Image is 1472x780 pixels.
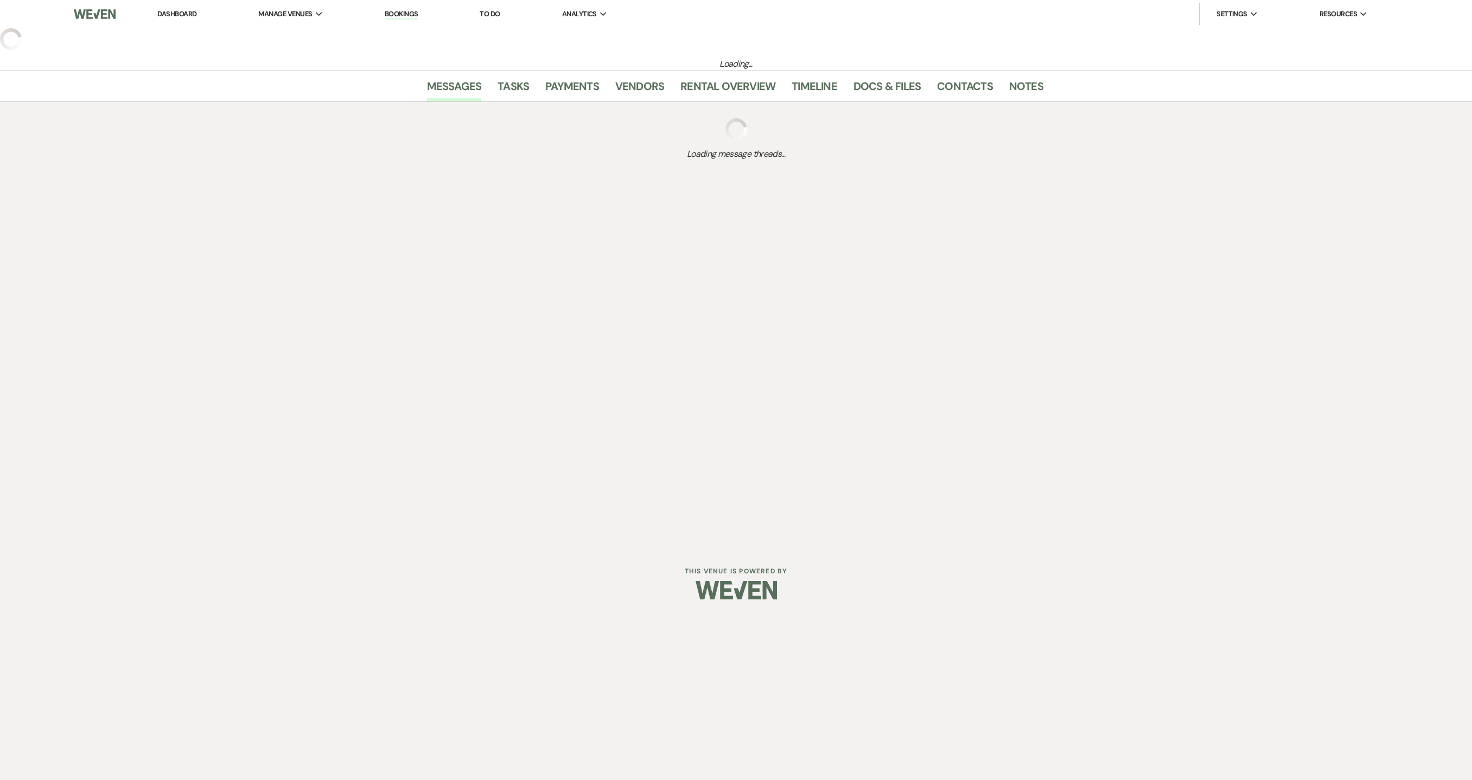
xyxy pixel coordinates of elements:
[725,118,747,140] img: loading spinner
[157,9,196,18] a: Dashboard
[792,78,837,101] a: Timeline
[937,78,993,101] a: Contacts
[615,78,664,101] a: Vendors
[853,78,921,101] a: Docs & Files
[1320,9,1357,20] span: Resources
[696,571,777,609] img: Weven Logo
[498,78,529,101] a: Tasks
[385,9,418,20] a: Bookings
[74,3,116,25] img: Weven Logo
[562,9,597,20] span: Analytics
[480,9,500,18] a: To Do
[545,78,599,101] a: Payments
[427,78,482,101] a: Messages
[1216,9,1247,20] span: Settings
[427,148,1046,161] span: Loading message threads...
[258,9,312,20] span: Manage Venues
[1009,78,1043,101] a: Notes
[680,78,775,101] a: Rental Overview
